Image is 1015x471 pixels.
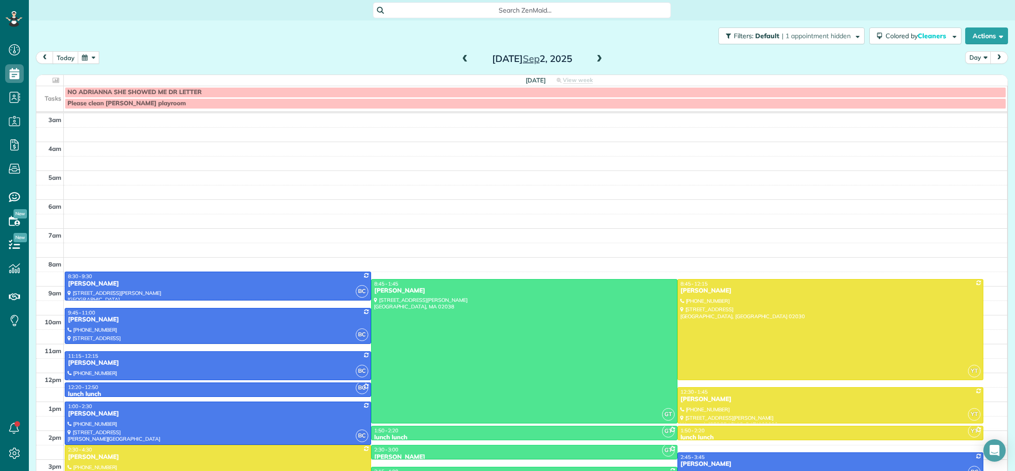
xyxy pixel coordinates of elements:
[563,76,593,84] span: View week
[662,444,675,457] span: GT
[14,233,27,242] span: New
[662,425,675,437] span: GT
[45,318,61,326] span: 10am
[68,89,202,96] span: NO ADRIANNA SHE SHOWED ME DR LETTER
[374,453,675,461] div: [PERSON_NAME]
[523,53,540,64] span: Sep
[718,27,865,44] button: Filters: Default | 1 appointment hidden
[356,365,368,377] span: BC
[68,384,98,390] span: 12:20 - 12:50
[374,280,399,287] span: 8:45 - 1:45
[48,203,61,210] span: 6am
[14,209,27,218] span: New
[68,446,92,453] span: 2:30 - 4:30
[356,285,368,298] span: BC
[48,232,61,239] span: 7am
[68,316,368,324] div: [PERSON_NAME]
[983,439,1006,462] div: Open Intercom Messenger
[48,174,61,181] span: 5am
[734,32,753,40] span: Filters:
[968,365,981,377] span: YT
[374,446,399,453] span: 2:30 - 3:00
[680,396,981,403] div: [PERSON_NAME]
[918,32,947,40] span: Cleaners
[68,280,368,288] div: [PERSON_NAME]
[374,434,675,442] div: lunch lunch
[356,328,368,341] span: BC
[48,260,61,268] span: 8am
[681,389,708,395] span: 12:30 - 1:45
[680,434,981,442] div: lunch lunch
[968,408,981,421] span: YT
[886,32,949,40] span: Colored by
[48,405,61,412] span: 1pm
[68,453,368,461] div: [PERSON_NAME]
[714,27,865,44] a: Filters: Default | 1 appointment hidden
[990,51,1008,64] button: next
[782,32,851,40] span: | 1 appointment hidden
[36,51,54,64] button: prev
[755,32,780,40] span: Default
[48,289,61,297] span: 9am
[968,425,981,437] span: YT
[68,359,368,367] div: [PERSON_NAME]
[45,376,61,383] span: 12pm
[680,287,981,295] div: [PERSON_NAME]
[374,287,675,295] div: [PERSON_NAME]
[68,390,368,398] div: lunch lunch
[48,116,61,123] span: 3am
[681,427,705,434] span: 1:50 - 2:20
[474,54,590,64] h2: [DATE] 2, 2025
[680,460,981,468] div: [PERSON_NAME]
[48,145,61,152] span: 4am
[869,27,961,44] button: Colored byCleaners
[681,280,708,287] span: 8:45 - 12:15
[45,347,61,355] span: 11am
[356,382,368,394] span: BC
[68,309,95,316] span: 9:45 - 11:00
[48,434,61,441] span: 2pm
[374,427,399,434] span: 1:50 - 2:20
[68,403,92,410] span: 1:00 - 2:30
[965,27,1008,44] button: Actions
[53,51,79,64] button: today
[48,463,61,470] span: 3pm
[681,454,705,460] span: 2:45 - 3:45
[68,273,92,280] span: 8:30 - 9:30
[68,353,98,359] span: 11:15 - 12:15
[526,76,546,84] span: [DATE]
[68,100,186,107] span: Please clean [PERSON_NAME] playroom
[662,408,675,421] span: GT
[356,430,368,442] span: BC
[68,410,368,418] div: [PERSON_NAME]
[965,51,991,64] button: Day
